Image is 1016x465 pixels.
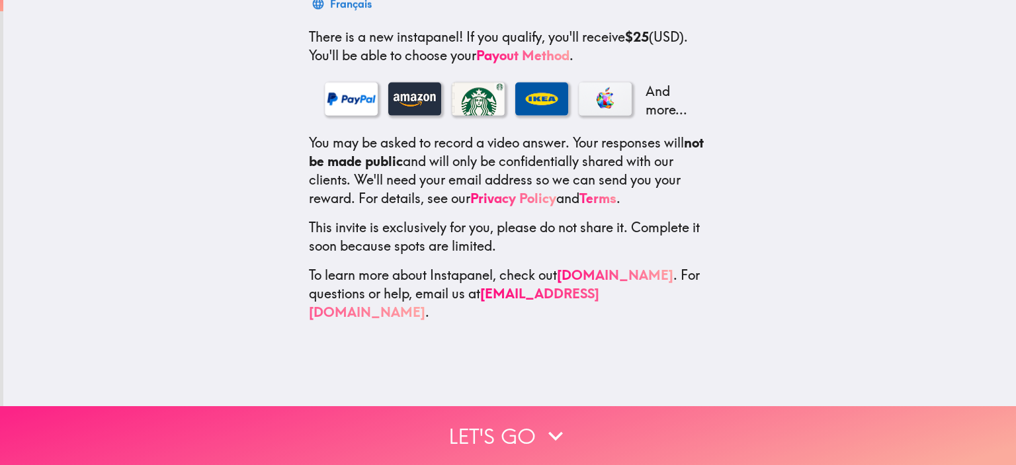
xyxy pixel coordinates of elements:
p: To learn more about Instapanel, check out . For questions or help, email us at . [309,265,711,321]
a: [DOMAIN_NAME] [557,266,673,282]
a: Privacy Policy [470,189,556,206]
p: You may be asked to record a video answer. Your responses will and will only be confidentially sh... [309,133,711,207]
p: This invite is exclusively for you, please do not share it. Complete it soon because spots are li... [309,218,711,255]
b: not be made public [309,134,704,169]
p: And more... [642,81,695,118]
span: There is a new instapanel! [309,28,463,44]
a: [EMAIL_ADDRESS][DOMAIN_NAME] [309,284,599,319]
a: Terms [579,189,616,206]
a: Payout Method [476,46,570,63]
p: If you qualify, you'll receive (USD) . You'll be able to choose your . [309,27,711,64]
b: $25 [625,28,649,44]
